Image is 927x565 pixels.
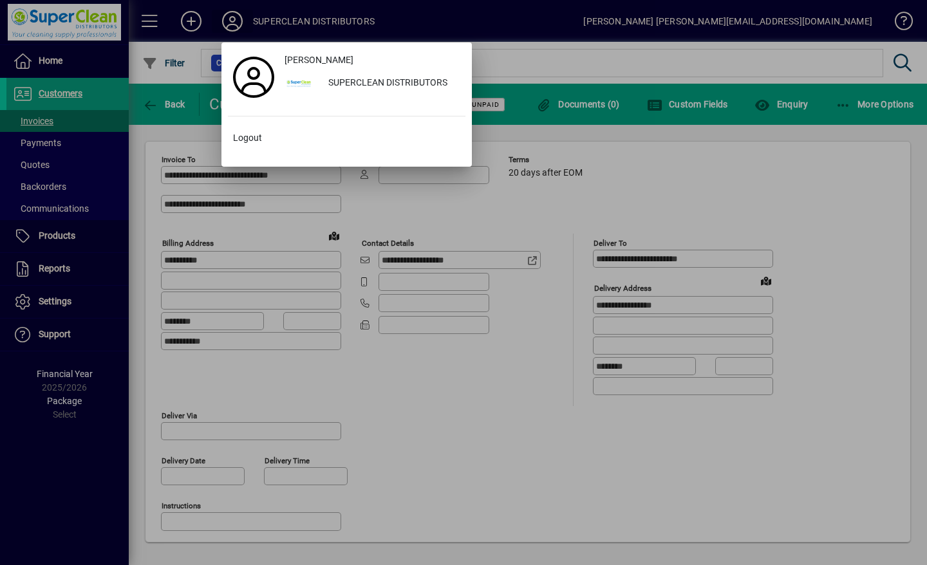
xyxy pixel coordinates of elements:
[233,131,262,145] span: Logout
[318,72,465,95] div: SUPERCLEAN DISTRIBUTORS
[285,53,353,67] span: [PERSON_NAME]
[279,72,465,95] button: SUPERCLEAN DISTRIBUTORS
[228,66,279,89] a: Profile
[228,127,465,150] button: Logout
[279,49,465,72] a: [PERSON_NAME]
